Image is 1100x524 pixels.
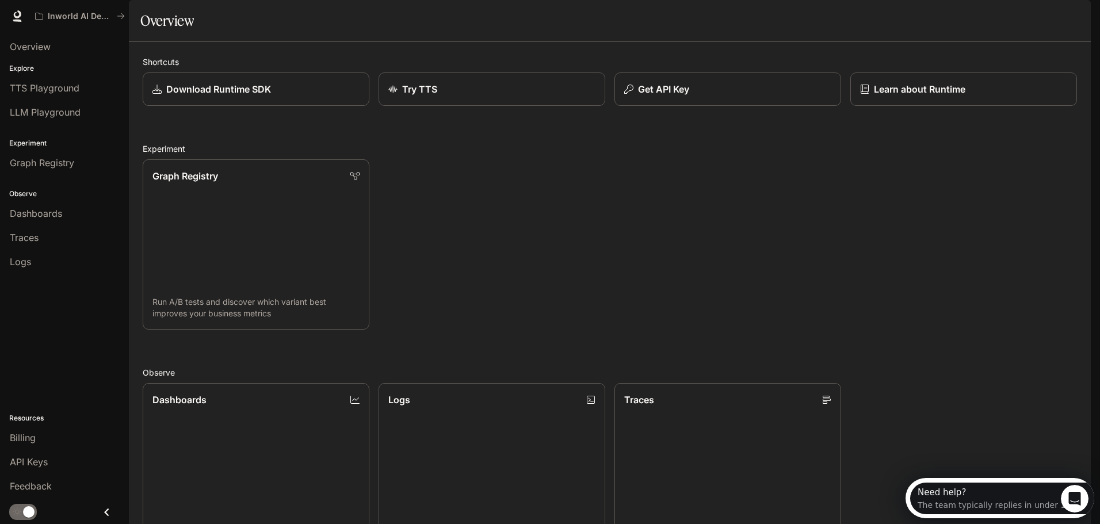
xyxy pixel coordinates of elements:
[614,72,841,106] button: Get API Key
[143,72,369,106] a: Download Runtime SDK
[874,82,965,96] p: Learn about Runtime
[5,5,199,36] div: Open Intercom Messenger
[402,82,437,96] p: Try TTS
[906,478,1094,518] iframe: Intercom live chat discovery launcher
[638,82,689,96] p: Get API Key
[379,72,605,106] a: Try TTS
[1061,485,1088,512] iframe: Intercom live chat
[143,143,1077,155] h2: Experiment
[152,169,218,183] p: Graph Registry
[152,393,207,407] p: Dashboards
[850,72,1077,106] a: Learn about Runtime
[143,56,1077,68] h2: Shortcuts
[152,296,360,319] p: Run A/B tests and discover which variant best improves your business metrics
[140,9,194,32] h1: Overview
[143,366,1077,378] h2: Observe
[624,393,654,407] p: Traces
[12,10,165,19] div: Need help?
[30,5,130,28] button: All workspaces
[388,393,410,407] p: Logs
[12,19,165,31] div: The team typically replies in under 1h
[143,159,369,330] a: Graph RegistryRun A/B tests and discover which variant best improves your business metrics
[48,12,112,21] p: Inworld AI Demos
[166,82,271,96] p: Download Runtime SDK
